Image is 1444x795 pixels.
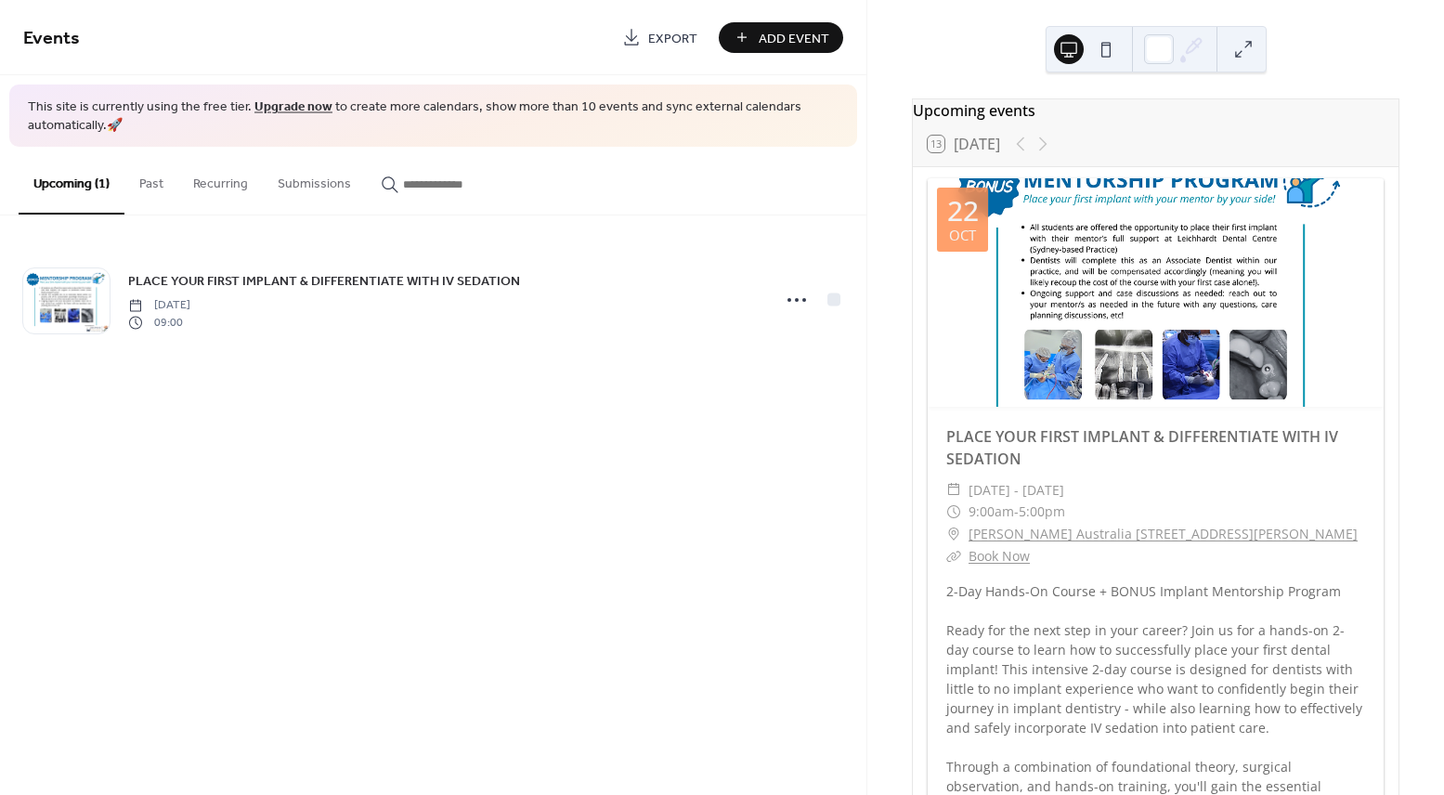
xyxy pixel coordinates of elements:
span: Add Event [759,29,829,48]
a: Export [608,22,711,53]
div: ​ [946,545,961,567]
div: Oct [949,228,976,242]
span: - [1014,501,1019,523]
span: [DATE] - [DATE] [969,479,1064,502]
button: Add Event [719,22,843,53]
span: 9:00am [969,501,1014,523]
a: PLACE YOUR FIRST IMPLANT & DIFFERENTIATE WITH IV SEDATION [128,270,520,292]
span: Events [23,20,80,57]
button: Upcoming (1) [19,147,124,215]
span: 5:00pm [1019,501,1065,523]
a: PLACE YOUR FIRST IMPLANT & DIFFERENTIATE WITH IV SEDATION [946,426,1338,469]
span: PLACE YOUR FIRST IMPLANT & DIFFERENTIATE WITH IV SEDATION [128,272,520,292]
a: Upgrade now [254,95,332,120]
span: Export [648,29,697,48]
div: Upcoming events [913,99,1398,122]
div: ​ [946,479,961,502]
span: [DATE] [128,297,190,314]
button: Submissions [263,147,366,213]
div: ​ [946,501,961,523]
span: This site is currently using the free tier. to create more calendars, show more than 10 events an... [28,98,839,135]
button: Recurring [178,147,263,213]
span: 09:00 [128,314,190,331]
a: [PERSON_NAME] Australia [STREET_ADDRESS][PERSON_NAME] [969,523,1358,545]
div: 22 [947,197,979,225]
div: ​ [946,523,961,545]
button: Past [124,147,178,213]
a: Book Now [969,547,1030,565]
